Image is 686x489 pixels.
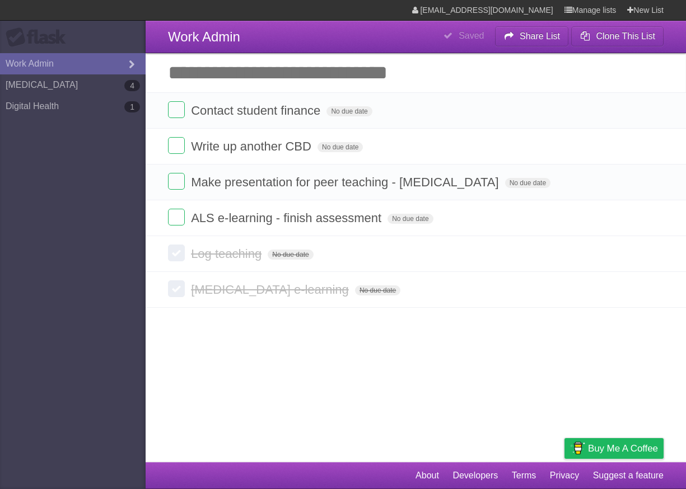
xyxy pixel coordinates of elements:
span: No due date [318,142,363,152]
a: Buy me a coffee [564,438,664,459]
b: 4 [124,80,140,91]
span: ALS e-learning - finish assessment [191,211,384,225]
span: No due date [388,214,433,224]
span: No due date [268,250,313,260]
a: Privacy [550,465,579,486]
label: Done [168,244,185,261]
a: Developers [452,465,498,486]
label: Done [168,280,185,297]
span: [MEDICAL_DATA] e-learning [191,283,352,297]
a: About [416,465,439,486]
b: Clone This List [596,31,655,41]
span: Buy me a coffee [588,439,658,458]
b: 1 [124,101,140,112]
b: Saved [459,31,484,40]
span: Contact student finance [191,104,323,117]
span: No due date [326,106,372,116]
label: Done [168,209,185,225]
label: Done [168,137,185,154]
span: No due date [505,178,550,188]
b: Share List [520,31,560,41]
span: Work Admin [168,29,240,44]
span: Log teaching [191,247,264,261]
button: Clone This List [571,26,664,46]
div: Flask [6,27,73,48]
span: Write up another CBD [191,139,314,153]
a: Terms [512,465,536,486]
img: Buy me a coffee [570,439,585,458]
label: Done [168,173,185,190]
span: No due date [355,285,400,295]
label: Done [168,101,185,118]
a: Suggest a feature [593,465,664,486]
button: Share List [495,26,569,46]
span: Make presentation for peer teaching - [MEDICAL_DATA] [191,175,501,189]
